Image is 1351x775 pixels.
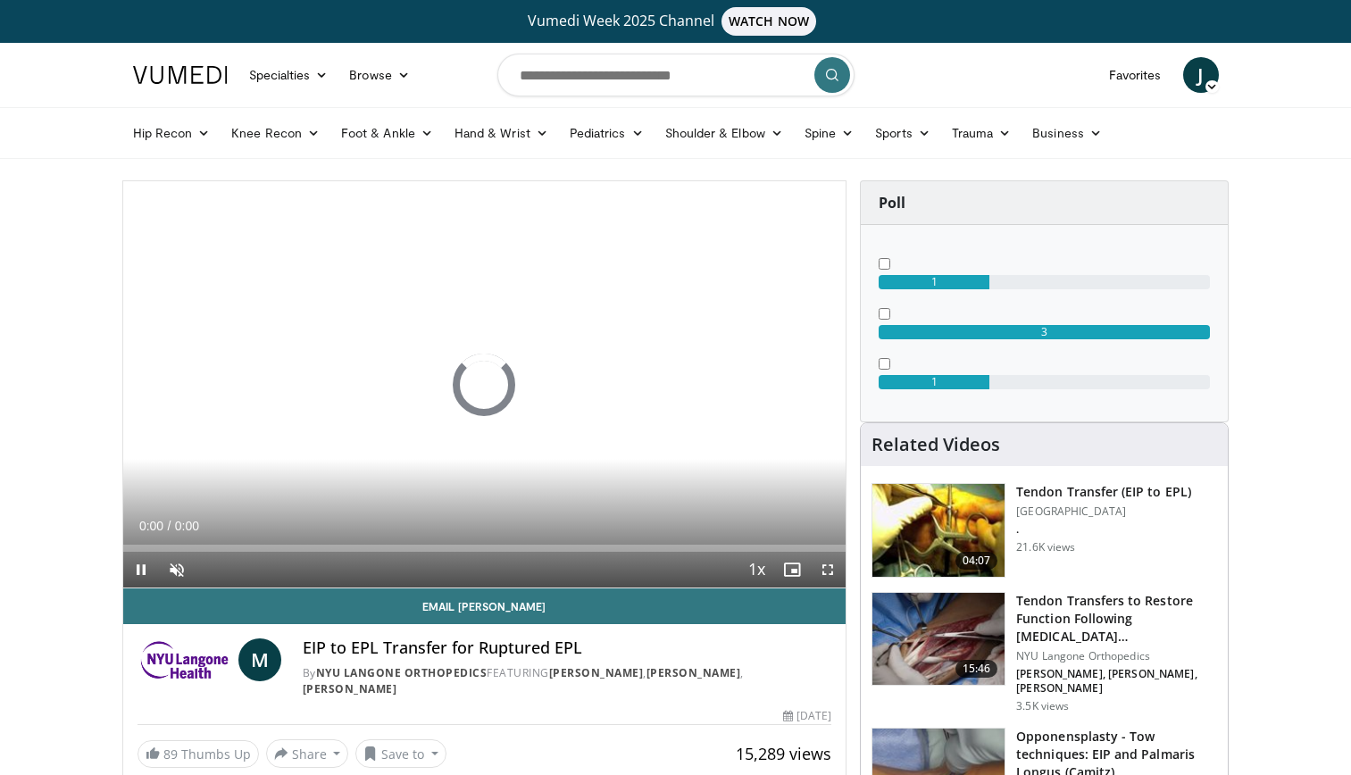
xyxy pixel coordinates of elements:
[303,665,831,697] div: By FEATURING , ,
[238,57,339,93] a: Specialties
[1016,667,1217,696] p: [PERSON_NAME], [PERSON_NAME], [PERSON_NAME]
[721,7,816,36] span: WATCH NOW
[238,638,281,681] a: M
[955,660,998,678] span: 15:46
[1016,504,1191,519] p: [GEOGRAPHIC_DATA]
[136,7,1216,36] a: Vumedi Week 2025 ChannelWATCH NOW
[175,519,199,533] span: 0:00
[1016,522,1191,537] p: .
[559,115,655,151] a: Pediatrics
[1016,540,1075,554] p: 21.6K views
[872,484,1005,577] img: EIP_to_EPL_100010392_2.jpg.150x105_q85_crop-smart_upscale.jpg
[123,588,846,624] a: Email [PERSON_NAME]
[1016,483,1191,501] h3: Tendon Transfer (EIP to EPL)
[1016,649,1217,663] p: NYU Langone Orthopedics
[1016,592,1217,646] h3: Tendon Transfers to Restore Function Following [MEDICAL_DATA] [MEDICAL_DATA]
[1022,115,1113,151] a: Business
[138,638,231,681] img: NYU Langone Orthopedics
[646,665,741,680] a: [PERSON_NAME]
[123,552,159,587] button: Pause
[879,193,905,212] strong: Poll
[879,375,989,389] div: 1
[1016,699,1069,713] p: 3.5K views
[123,545,846,552] div: Progress Bar
[303,681,397,696] a: [PERSON_NAME]
[871,434,1000,455] h4: Related Videos
[330,115,444,151] a: Foot & Ankle
[864,115,941,151] a: Sports
[168,519,171,533] span: /
[738,552,774,587] button: Playback Rate
[941,115,1022,151] a: Trauma
[879,325,1210,339] div: 3
[444,115,559,151] a: Hand & Wrist
[163,746,178,762] span: 89
[1098,57,1172,93] a: Favorites
[871,483,1217,578] a: 04:07 Tendon Transfer (EIP to EPL) [GEOGRAPHIC_DATA] . 21.6K views
[355,739,446,768] button: Save to
[872,593,1005,686] img: f3f82e9d-091e-4620-8817-5c46a38926e5.jpeg.150x105_q85_crop-smart_upscale.jpg
[122,115,221,151] a: Hip Recon
[303,638,831,658] h4: EIP to EPL Transfer for Ruptured EPL
[879,275,989,289] div: 1
[1183,57,1219,93] a: J
[138,740,259,768] a: 89 Thumbs Up
[871,592,1217,713] a: 15:46 Tendon Transfers to Restore Function Following [MEDICAL_DATA] [MEDICAL_DATA] NYU Langone Or...
[549,665,644,680] a: [PERSON_NAME]
[159,552,195,587] button: Unmute
[783,708,831,724] div: [DATE]
[497,54,855,96] input: Search topics, interventions
[955,552,998,570] span: 04:07
[221,115,330,151] a: Knee Recon
[338,57,421,93] a: Browse
[316,665,488,680] a: NYU Langone Orthopedics
[774,552,810,587] button: Enable picture-in-picture mode
[266,739,349,768] button: Share
[133,66,228,84] img: VuMedi Logo
[736,743,831,764] span: 15,289 views
[810,552,846,587] button: Fullscreen
[655,115,794,151] a: Shoulder & Elbow
[139,519,163,533] span: 0:00
[123,181,846,588] video-js: Video Player
[794,115,864,151] a: Spine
